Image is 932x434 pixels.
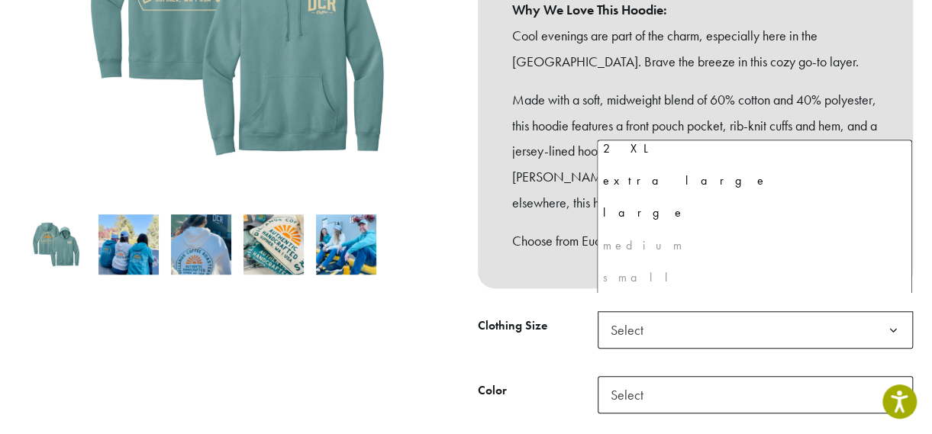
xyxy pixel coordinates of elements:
span: Select [598,376,913,413]
p: Cool evenings are part of the charm, especially here in the [GEOGRAPHIC_DATA]. Brave the breeze i... [512,23,879,75]
p: Choose from Eucalyptus Blue or Gardenia! [512,228,879,254]
span: Select [598,311,913,349]
p: Made with a soft, midweight blend of 60% cotton and 40% polyester, this hoodie features a front p... [512,87,879,216]
div: large [602,201,907,224]
div: extra large [602,169,907,192]
label: Color [478,380,598,402]
div: small [602,266,907,289]
img: Golden Hour Hoodies - Image 3 [171,214,231,275]
label: Clothing Size [478,315,598,337]
div: medium [602,234,907,257]
img: Golden Hour Hoodies - Image 5 [316,214,376,275]
img: Golden Hour Hoodies [26,214,86,275]
img: Golden Hour Hoodies - Image 4 [243,214,304,275]
img: Golden Hour Hoodies - Image 2 [98,214,159,275]
span: Select [605,315,659,345]
div: 2 XL [602,137,907,160]
span: Select [605,380,659,410]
